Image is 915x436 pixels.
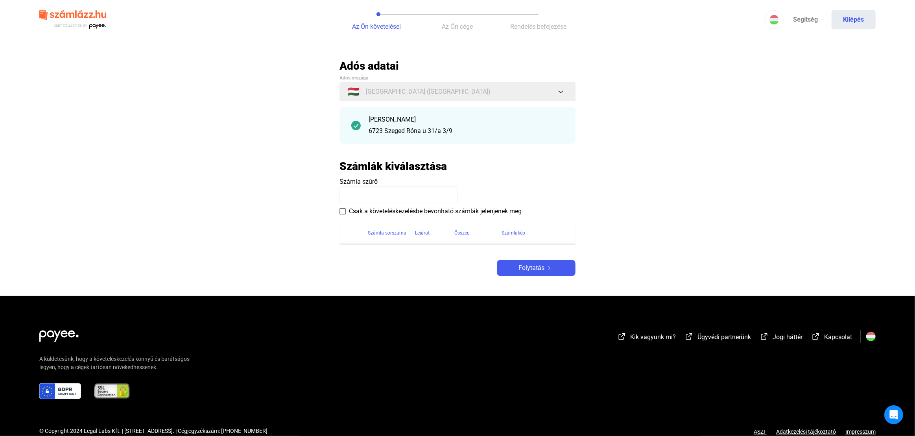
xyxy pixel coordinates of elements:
[39,427,267,435] div: © Copyright 2024 Legal Labs Kft. | [STREET_ADDRESS]. | Cégjegyzékszám: [PHONE_NUMBER]
[94,383,130,399] img: ssl
[518,263,544,273] span: Folytatás
[366,87,491,96] span: [GEOGRAPHIC_DATA] ([GEOGRAPHIC_DATA])
[497,260,576,276] button: Folytatásarrow-right-white
[352,23,401,30] span: Az Ön követelései
[502,228,566,238] div: Számlakép
[684,333,694,340] img: external-link-white
[884,405,903,424] div: Open Intercom Messenger
[502,228,525,238] div: Számlakép
[339,82,576,101] button: 🇭🇺[GEOGRAPHIC_DATA] ([GEOGRAPHIC_DATA])
[369,115,564,124] div: [PERSON_NAME]
[811,334,852,342] a: external-link-whiteKapcsolat
[454,228,502,238] div: Összeg
[832,10,876,29] button: Kilépés
[784,10,828,29] a: Segítség
[39,7,106,33] img: szamlazzhu-logo
[454,228,470,238] div: Összeg
[339,59,576,73] h2: Adós adatai
[866,332,876,341] img: HU.svg
[349,207,522,216] span: Csak a követeléskezelésbe bevonható számlák jelenjenek meg
[339,75,368,81] span: Adós országa
[369,126,564,136] div: 6723 Szeged Róna u 31/a 3/9
[544,266,554,270] img: arrow-right-white
[415,228,430,238] div: Lejárat
[845,429,876,435] a: Impresszum
[351,121,361,130] img: checkmark-darker-green-circle
[824,333,852,341] span: Kapcsolat
[415,228,454,238] div: Lejárat
[811,333,821,340] img: external-link-white
[511,23,567,30] span: Rendelés befejezése
[617,333,627,340] img: external-link-white
[773,333,802,341] span: Jogi háttér
[760,334,802,342] a: external-link-whiteJogi háttér
[368,228,415,238] div: Számla sorszáma
[697,333,751,341] span: Ügyvédi partnerünk
[39,383,81,399] img: gdpr
[348,87,360,96] span: 🇭🇺
[617,334,676,342] a: external-link-whiteKik vagyunk mi?
[368,228,406,238] div: Számla sorszáma
[684,334,751,342] a: external-link-whiteÜgyvédi partnerünk
[767,429,845,435] a: Adatkezelési tájékoztató
[765,10,784,29] button: HU
[339,178,378,185] span: Számla szűrő
[339,159,447,173] h2: Számlák kiválasztása
[39,326,79,342] img: white-payee-white-dot.svg
[754,429,767,435] a: ÁSZF
[760,333,769,340] img: external-link-white
[769,15,779,24] img: HU
[630,333,676,341] span: Kik vagyunk mi?
[442,23,473,30] span: Az Ön cége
